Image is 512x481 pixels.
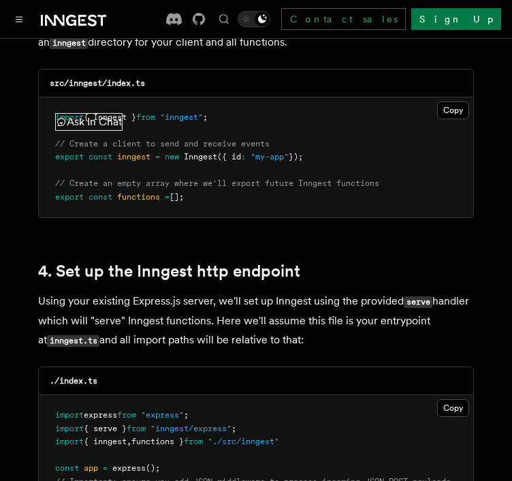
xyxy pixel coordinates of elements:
[184,437,203,446] span: from
[84,437,127,446] span: { inngest
[146,463,160,473] span: ();
[127,437,131,446] span: ,
[170,192,184,202] span: [];
[55,112,84,122] span: import
[55,192,84,202] span: export
[117,152,150,161] span: inngest
[437,399,469,417] button: Copy
[56,117,67,127] img: Ask In Chat
[411,8,501,30] a: Sign Up
[437,102,469,119] button: Copy
[231,424,236,433] span: ;
[241,152,246,161] span: :
[84,112,136,122] span: { Inngest }
[131,437,184,446] span: functions }
[84,410,117,420] span: express
[127,424,146,433] span: from
[203,112,208,122] span: ;
[165,152,179,161] span: new
[117,410,136,420] span: from
[112,463,146,473] span: express
[165,192,170,202] span: =
[67,114,122,130] span: Ask In Chat
[55,179,379,188] span: // Create an empty array where we'll export future Inngest functions
[11,11,27,27] button: Toggle navigation
[55,152,84,161] span: export
[117,192,160,202] span: functions
[56,114,122,130] button: Ask In Chat
[150,424,231,433] span: "inngest/express"
[136,112,155,122] span: from
[38,262,300,281] a: 4. Set up the Inngest http endpoint
[251,152,289,161] span: "my-app"
[141,410,184,420] span: "express"
[50,376,97,386] code: ./index.ts
[50,78,145,88] code: src/inngest/index.ts
[38,292,474,350] p: Using your existing Express.js server, we'll set up Inngest using the provided handler which will...
[84,463,98,473] span: app
[216,11,232,27] button: Find something...
[404,296,432,308] code: serve
[55,424,84,433] span: import
[289,152,303,161] span: });
[55,437,84,446] span: import
[103,463,108,473] span: =
[55,139,270,149] span: // Create a client to send and receive events
[50,37,88,49] code: inngest
[89,152,112,161] span: const
[208,437,279,446] span: "./src/inngest"
[55,463,79,473] span: const
[184,152,217,161] span: Inngest
[84,424,127,433] span: { serve }
[89,192,112,202] span: const
[281,8,406,30] a: Contact sales
[160,112,203,122] span: "inngest"
[55,410,84,420] span: import
[184,410,189,420] span: ;
[217,152,241,161] span: ({ id
[238,11,270,27] button: Toggle dark mode
[155,152,160,161] span: =
[47,335,99,347] code: inngest.ts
